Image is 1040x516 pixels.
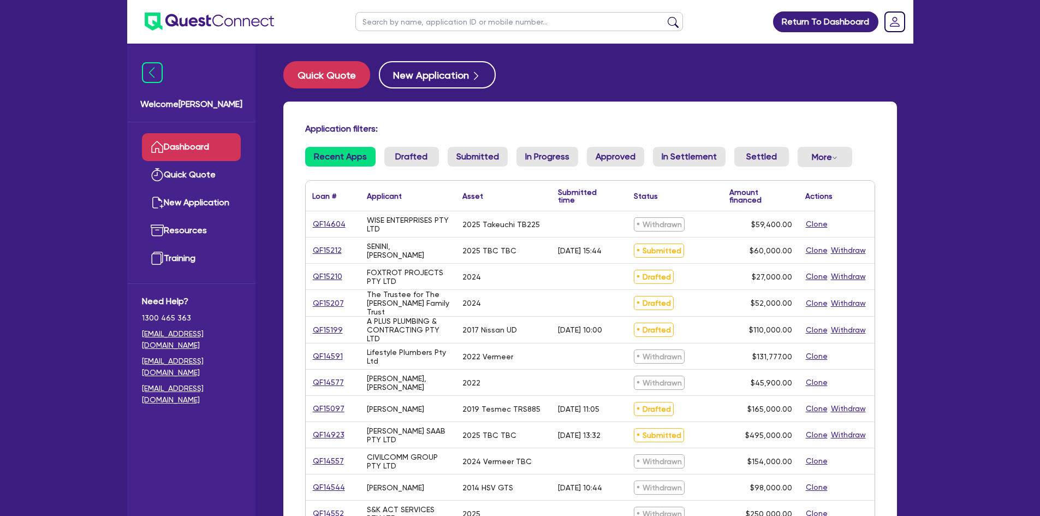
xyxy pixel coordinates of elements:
div: [DATE] 11:05 [558,405,599,413]
h4: Application filters: [305,123,875,134]
a: Training [142,245,241,272]
a: QF15207 [312,297,344,310]
a: Return To Dashboard [773,11,878,32]
button: Clone [805,429,828,441]
a: Approved [587,147,644,167]
span: Withdrawn [634,376,685,390]
span: $131,777.00 [752,352,792,361]
div: 2014 HSV GTS [462,483,513,492]
span: $154,000.00 [747,457,792,466]
a: QF14923 [312,429,345,441]
span: Withdrawn [634,481,685,495]
div: Status [634,192,658,200]
div: Submitted time [558,188,611,204]
div: The Trustee for The [PERSON_NAME] Family Trust [367,290,449,316]
span: $110,000.00 [749,325,792,334]
span: $45,900.00 [751,378,792,387]
a: Quick Quote [283,61,379,88]
button: Clone [805,376,828,389]
a: In Settlement [653,147,726,167]
a: QF14604 [312,218,346,230]
div: [PERSON_NAME] [367,405,424,413]
div: CIVILCOMM GROUP PTY LTD [367,453,449,470]
span: $495,000.00 [745,431,792,440]
span: Drafted [634,402,674,416]
button: Withdraw [830,402,866,415]
a: In Progress [516,147,578,167]
div: Actions [805,192,833,200]
button: Clone [805,297,828,310]
button: Dropdown toggle [798,147,852,167]
span: $98,000.00 [750,483,792,492]
a: [EMAIL_ADDRESS][DOMAIN_NAME] [142,355,241,378]
a: [EMAIL_ADDRESS][DOMAIN_NAME] [142,328,241,351]
div: [DATE] 15:44 [558,246,602,255]
span: $52,000.00 [751,299,792,307]
span: Need Help? [142,295,241,308]
a: Quick Quote [142,161,241,189]
a: Submitted [448,147,508,167]
button: Clone [805,402,828,415]
a: QF14544 [312,481,346,494]
div: Lifestyle Plumbers Pty Ltd [367,348,449,365]
img: quest-connect-logo-blue [145,13,274,31]
button: Clone [805,350,828,363]
button: Clone [805,244,828,257]
div: [PERSON_NAME] SAAB PTY LTD [367,426,449,444]
div: 2022 Vermeer [462,352,513,361]
span: Submitted [634,428,684,442]
div: WISE ENTERPRISES PTY LTD [367,216,449,233]
span: Submitted [634,244,684,258]
div: 2019 Tesmec TRS885 [462,405,540,413]
div: SENINI, [PERSON_NAME] [367,242,449,259]
button: Quick Quote [283,61,370,88]
div: Applicant [367,192,402,200]
button: New Application [379,61,496,88]
input: Search by name, application ID or mobile number... [355,12,683,31]
div: [PERSON_NAME] [367,483,424,492]
img: new-application [151,196,164,209]
a: QF15097 [312,402,345,415]
a: QF15212 [312,244,342,257]
div: 2025 Takeuchi TB225 [462,220,540,229]
div: Loan # [312,192,336,200]
span: Drafted [634,296,674,310]
span: Withdrawn [634,454,685,468]
span: Withdrawn [634,349,685,364]
div: 2024 Vermeer TBC [462,457,532,466]
div: [DATE] 13:32 [558,431,601,440]
a: Dashboard [142,133,241,161]
a: Drafted [384,147,439,167]
div: [DATE] 10:00 [558,325,602,334]
span: Drafted [634,270,674,284]
span: $165,000.00 [747,405,792,413]
span: 1300 465 363 [142,312,241,324]
a: New Application [142,189,241,217]
button: Clone [805,218,828,230]
span: Welcome [PERSON_NAME] [140,98,242,111]
div: 2024 [462,299,481,307]
a: QF15210 [312,270,343,283]
div: 2017 Nissan UD [462,325,517,334]
div: FOXTROT PROJECTS PTY LTD [367,268,449,286]
div: [DATE] 10:44 [558,483,602,492]
a: QF14557 [312,455,344,467]
div: 2024 [462,272,481,281]
img: quick-quote [151,168,164,181]
a: QF14577 [312,376,344,389]
div: A PLUS PLUMBING & CONTRACTING PTY LTD [367,317,449,343]
div: 2025 TBC TBC [462,246,516,255]
button: Clone [805,455,828,467]
div: Amount financed [729,188,792,204]
a: QF14591 [312,350,343,363]
a: Settled [734,147,789,167]
div: 2022 [462,378,480,387]
a: QF15199 [312,324,343,336]
button: Withdraw [830,297,866,310]
button: Withdraw [830,244,866,257]
button: Clone [805,481,828,494]
a: Dropdown toggle [881,8,909,36]
button: Clone [805,270,828,283]
span: $60,000.00 [750,246,792,255]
